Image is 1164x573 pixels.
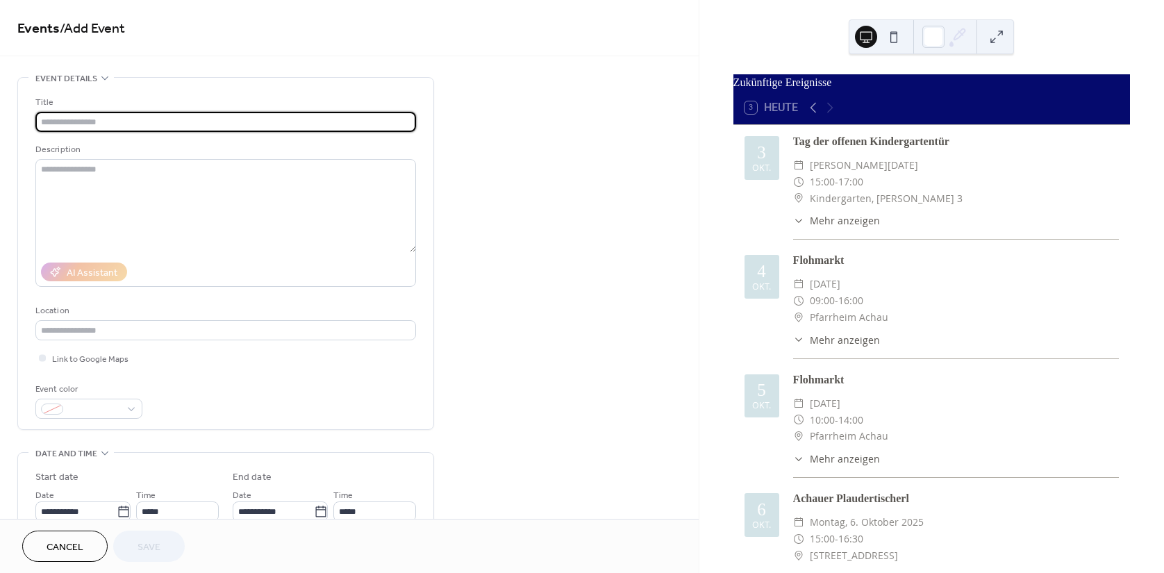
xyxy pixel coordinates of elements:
button: ​Mehr anzeigen [793,451,880,466]
div: Okt. [752,164,771,173]
div: ​ [793,451,804,466]
span: Time [136,488,156,503]
div: Okt. [752,401,771,410]
div: ​ [793,292,804,309]
div: ​ [793,213,804,228]
div: ​ [793,514,804,531]
div: Achauer Plaudertischerl [793,490,1119,507]
div: 6 [757,501,766,518]
span: [PERSON_NAME][DATE] [810,157,918,174]
div: Location [35,304,413,318]
div: Flohmarkt [793,252,1119,269]
span: 14:00 [838,412,863,429]
span: 16:00 [838,292,863,309]
span: - [835,412,838,429]
span: [STREET_ADDRESS] [810,547,898,564]
button: ​Mehr anzeigen [793,333,880,347]
span: 15:00 [810,174,835,190]
div: 4 [757,263,766,280]
span: 10:00 [810,412,835,429]
div: ​ [793,190,804,207]
div: Tag der offenen Kindergartentür [793,133,1119,150]
div: ​ [793,412,804,429]
a: Events [17,15,60,42]
div: ​ [793,395,804,412]
div: Okt. [752,283,771,292]
div: ​ [793,531,804,547]
div: Zukünftige Ereignisse [733,74,1130,91]
span: / Add Event [60,15,125,42]
span: Cancel [47,540,83,555]
div: Okt. [752,521,771,530]
span: Mehr anzeigen [810,333,880,347]
div: ​ [793,333,804,347]
div: ​ [793,276,804,292]
span: - [835,292,838,309]
span: - [835,531,838,547]
div: Event color [35,382,140,397]
div: ​ [793,309,804,326]
span: 16:30 [838,531,863,547]
div: End date [233,470,272,485]
span: Date and time [35,447,97,461]
div: ​ [793,174,804,190]
span: - [835,174,838,190]
div: ​ [793,547,804,564]
span: 17:00 [838,174,863,190]
div: Start date [35,470,78,485]
span: Mehr anzeigen [810,451,880,466]
div: ​ [793,157,804,174]
div: 5 [757,381,766,399]
span: Event details [35,72,97,86]
span: Montag, 6. Oktober 2025 [810,514,924,531]
span: Link to Google Maps [52,352,128,367]
span: Date [35,488,54,503]
span: Kindergarten, [PERSON_NAME] 3 [810,190,963,207]
span: [DATE] [810,276,840,292]
span: Pfarrheim Achau [810,309,888,326]
div: 3 [757,144,766,161]
span: 15:00 [810,531,835,547]
span: Pfarrheim Achau [810,428,888,445]
div: Title [35,95,413,110]
span: Time [333,488,353,503]
span: 09:00 [810,292,835,309]
div: Flohmarkt [793,372,1119,388]
span: [DATE] [810,395,840,412]
div: ​ [793,428,804,445]
span: Date [233,488,251,503]
button: ​Mehr anzeigen [793,213,880,228]
button: Cancel [22,531,108,562]
span: Mehr anzeigen [810,213,880,228]
div: Description [35,142,413,157]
